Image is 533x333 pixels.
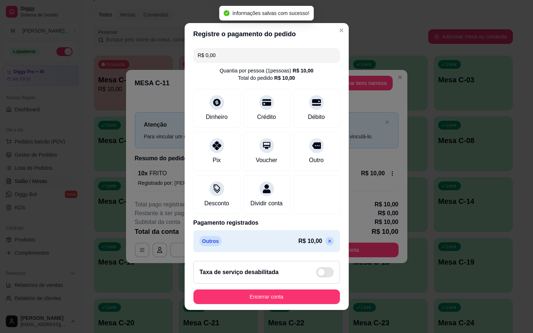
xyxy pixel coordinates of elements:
[299,237,322,246] p: R$ 10,00
[232,10,309,16] span: Informações salvas com sucesso!
[212,156,221,165] div: Pix
[274,74,295,82] div: R$ 10,00
[293,67,314,74] div: R$ 10,00
[238,74,295,82] div: Total do pedido
[198,48,336,63] input: Ex.: hambúrguer de cordeiro
[199,236,222,246] p: Outros
[336,25,347,36] button: Close
[206,113,228,121] div: Dinheiro
[250,199,282,208] div: Dividir conta
[223,10,229,16] span: check-circle
[193,218,340,227] p: Pagamento registrados
[257,113,276,121] div: Crédito
[185,23,349,45] header: Registre o pagamento do pedido
[308,113,325,121] div: Débito
[200,268,279,277] h2: Taxa de serviço desabilitada
[219,67,313,74] div: Quantia por pessoa ( 1 pessoas)
[204,199,229,208] div: Desconto
[256,156,277,165] div: Voucher
[193,289,340,304] button: Encerrar conta
[309,156,323,165] div: Outro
